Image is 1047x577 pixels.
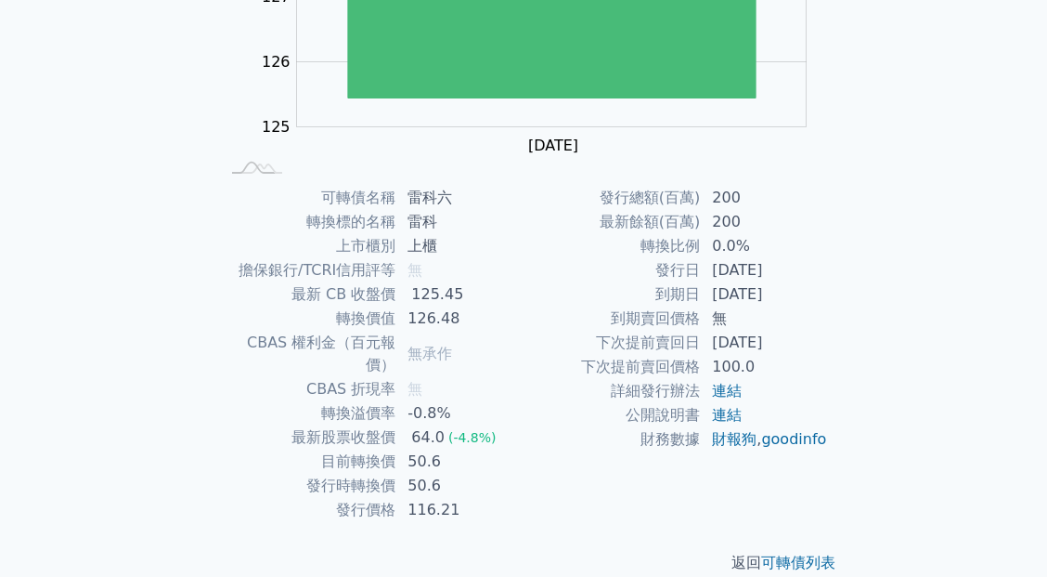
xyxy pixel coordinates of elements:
td: [DATE] [701,258,828,282]
td: CBAS 折現率 [219,377,396,401]
p: 返回 [197,552,850,574]
td: 到期日 [523,282,701,307]
td: 到期賣回價格 [523,307,701,331]
td: 詳細發行辦法 [523,379,701,403]
td: 發行時轉換價 [219,474,396,498]
span: 無 [407,380,422,398]
td: 轉換價值 [219,307,396,331]
a: 連結 [712,406,742,424]
td: 轉換標的名稱 [219,210,396,234]
td: 最新股票收盤價 [219,426,396,450]
td: [DATE] [701,282,828,307]
td: 最新餘額(百萬) [523,210,701,234]
td: 126.48 [396,307,523,331]
td: 50.6 [396,474,523,498]
td: 上市櫃別 [219,234,396,258]
td: 200 [701,186,828,210]
td: 上櫃 [396,234,523,258]
span: (-4.8%) [448,430,497,445]
td: -0.8% [396,401,523,426]
a: 財報狗 [712,430,756,448]
td: 200 [701,210,828,234]
div: 64.0 [407,426,448,449]
td: 目前轉換價 [219,450,396,474]
td: 公開說明書 [523,403,701,427]
span: 無承作 [407,345,452,362]
td: [DATE] [701,331,828,355]
div: 125.45 [407,283,467,306]
a: goodinfo [761,430,826,448]
span: 無 [407,261,422,279]
td: 轉換溢價率 [219,401,396,426]
tspan: 126 [262,53,291,71]
td: , [701,427,828,452]
td: 下次提前賣回日 [523,331,701,355]
td: 擔保銀行/TCRI信用評等 [219,258,396,282]
td: CBAS 權利金（百元報價） [219,331,396,377]
td: 下次提前賣回價格 [523,355,701,379]
td: 0.0% [701,234,828,258]
a: 連結 [712,382,742,400]
td: 雷科 [396,210,523,234]
td: 財務數據 [523,427,701,452]
td: 發行總額(百萬) [523,186,701,210]
td: 116.21 [396,498,523,522]
td: 發行價格 [219,498,396,522]
a: 可轉債列表 [761,554,835,571]
tspan: [DATE] [528,137,578,154]
td: 100.0 [701,355,828,379]
td: 轉換比例 [523,234,701,258]
td: 最新 CB 收盤價 [219,282,396,307]
td: 發行日 [523,258,701,282]
tspan: 125 [262,118,291,136]
td: 無 [701,307,828,331]
td: 可轉債名稱 [219,186,396,210]
td: 雷科六 [396,186,523,210]
td: 50.6 [396,450,523,474]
